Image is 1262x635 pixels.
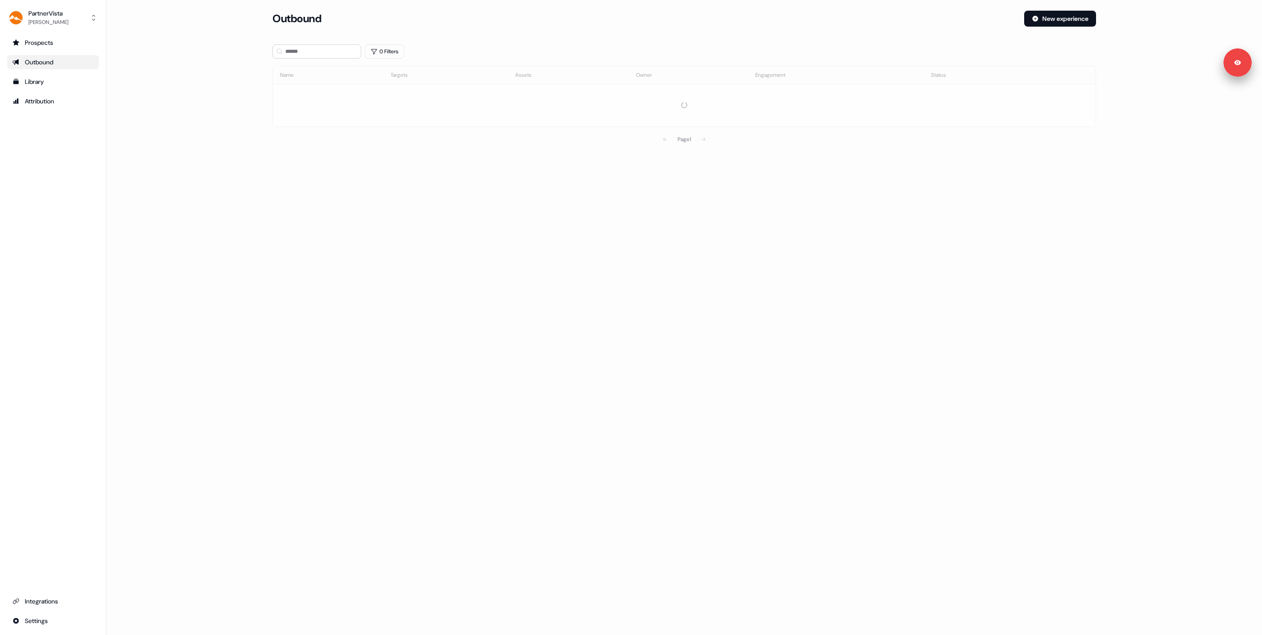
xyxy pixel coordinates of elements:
a: Go to integrations [7,614,99,628]
div: [PERSON_NAME] [28,18,68,27]
button: New experience [1024,11,1096,27]
a: Go to prospects [7,35,99,50]
h3: Outbound [272,12,321,25]
div: Settings [12,616,94,625]
button: PartnerVista[PERSON_NAME] [7,7,99,28]
div: Attribution [12,97,94,106]
div: Integrations [12,597,94,606]
div: Library [12,77,94,86]
div: PartnerVista [28,9,68,18]
div: Prospects [12,38,94,47]
a: Go to integrations [7,594,99,608]
button: 0 Filters [365,44,404,59]
div: Outbound [12,58,94,67]
a: Go to templates [7,75,99,89]
a: Go to attribution [7,94,99,108]
a: Go to outbound experience [7,55,99,69]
